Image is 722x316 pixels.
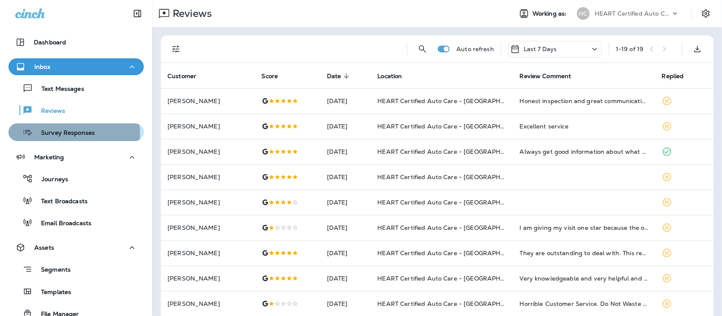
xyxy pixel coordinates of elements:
span: HEART Certified Auto Care - [GEOGRAPHIC_DATA] [377,97,529,105]
button: Journeys [8,170,144,188]
p: Survey Responses [33,129,95,137]
p: [PERSON_NAME] [167,250,248,256]
p: [PERSON_NAME] [167,275,248,282]
p: Dashboard [34,39,66,46]
span: Replied [662,73,684,80]
p: Text Broadcasts [33,198,88,206]
button: Collapse Sidebar [126,5,149,22]
span: Review Comment [520,73,571,80]
span: HEART Certified Auto Care - [GEOGRAPHIC_DATA] [377,249,529,257]
span: Location [377,72,413,80]
span: Replied [662,72,695,80]
button: Assets [8,239,144,256]
span: HEART Certified Auto Care - [GEOGRAPHIC_DATA] [377,148,529,155]
p: Reviews [169,7,212,20]
p: Last 7 Days [524,46,557,52]
span: HEART Certified Auto Care - [GEOGRAPHIC_DATA] [377,275,529,282]
span: HEART Certified Auto Care - [GEOGRAPHIC_DATA] [377,199,529,206]
div: Excellent service [520,122,648,131]
p: HEART Certified Auto Care [595,10,671,17]
span: Customer [167,73,196,80]
div: HC [577,7,590,20]
button: Email Broadcasts [8,214,144,232]
p: [PERSON_NAME] [167,300,248,307]
p: Journeys [33,176,68,184]
button: Templates [8,283,144,300]
button: Export as CSV [689,41,706,57]
td: [DATE] [320,266,371,291]
p: Inbox [34,63,50,70]
span: Score [262,73,278,80]
td: [DATE] [320,139,371,164]
td: [DATE] [320,190,371,215]
div: Honest inspection and great communication. First visit and will be coming back. [520,97,648,105]
span: Score [262,72,289,80]
div: I am giving my visit one star because the office receptionist is great. However my experience wit... [520,223,648,232]
span: HEART Certified Auto Care - [GEOGRAPHIC_DATA] [377,123,529,130]
button: Settings [698,6,714,21]
button: Reviews [8,101,144,119]
p: Segments [33,266,71,275]
td: [DATE] [320,164,371,190]
p: Assets [34,244,54,251]
button: Search Reviews [414,41,431,57]
td: [DATE] [320,114,371,139]
p: [PERSON_NAME] [167,98,248,104]
p: Marketing [34,154,64,161]
button: Marketing [8,149,144,166]
p: Templates [33,289,71,297]
button: Inbox [8,58,144,75]
p: [PERSON_NAME] [167,199,248,206]
span: HEART Certified Auto Care - [GEOGRAPHIC_DATA] [377,300,529,308]
div: They are outstanding to deal with. This reminds of the old time honest and trustworthy auto speci... [520,249,648,257]
p: [PERSON_NAME] [167,174,248,180]
p: Text Messages [33,85,84,93]
span: Location [377,73,402,80]
p: Reviews [33,107,65,115]
span: Working as: [533,10,568,17]
p: [PERSON_NAME] [167,148,248,155]
span: Review Comment [520,72,582,80]
button: Segments [8,260,144,278]
span: HEART Certified Auto Care - [GEOGRAPHIC_DATA] [377,224,529,232]
div: 1 - 19 of 19 [616,46,643,52]
span: Date [327,73,341,80]
td: [DATE] [320,88,371,114]
button: Text Messages [8,79,144,97]
p: [PERSON_NAME] [167,123,248,130]
button: Survey Responses [8,123,144,141]
button: Text Broadcasts [8,192,144,210]
div: Very knowledgeable and very helpful and kind [520,274,648,283]
div: Horrible Customer Service. Do Not Waste your time or $$ here. I remember them being scammers and ... [520,300,648,308]
button: Dashboard [8,34,144,51]
span: Date [327,72,352,80]
button: Filters [167,41,184,57]
p: Auto refresh [456,46,494,52]
span: HEART Certified Auto Care - [GEOGRAPHIC_DATA] [377,173,529,181]
p: [PERSON_NAME] [167,224,248,231]
span: Customer [167,72,207,80]
td: [DATE] [320,240,371,266]
div: Always get good information about what our car needs and the work is done quickly and correctly. ... [520,147,648,156]
td: [DATE] [320,215,371,240]
p: Email Broadcasts [33,220,91,228]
